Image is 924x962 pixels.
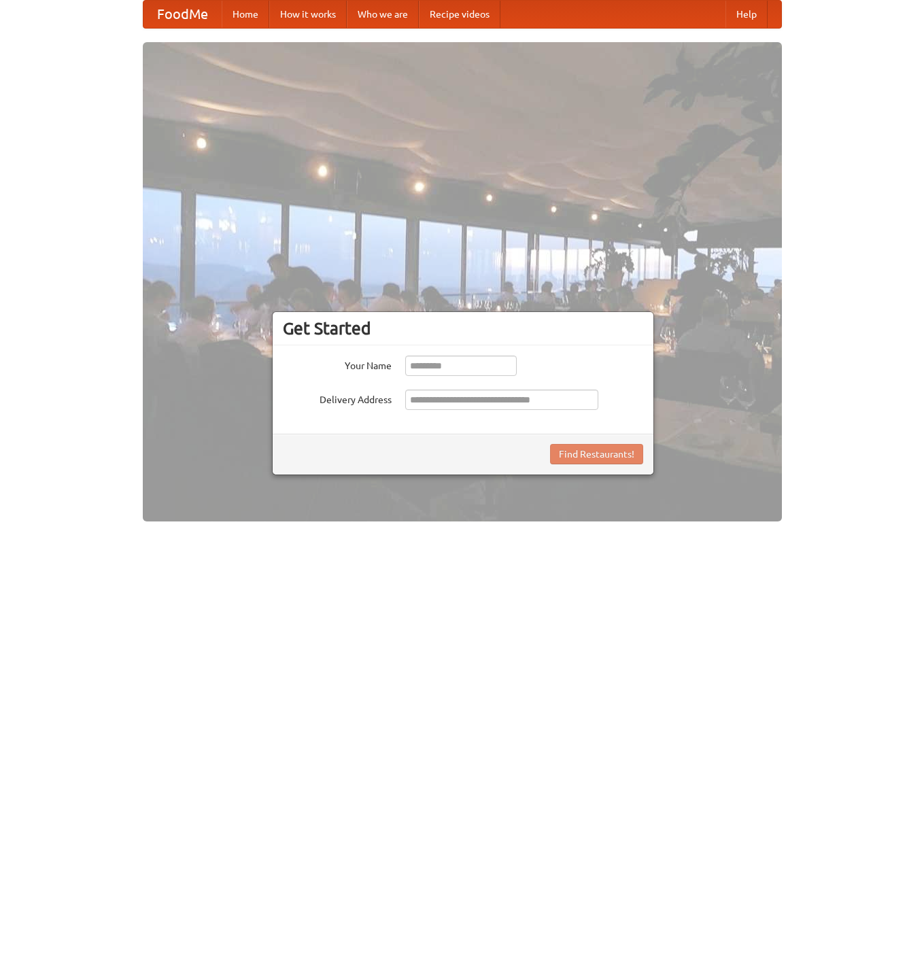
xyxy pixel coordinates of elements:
[725,1,768,28] a: Help
[347,1,419,28] a: Who we are
[419,1,500,28] a: Recipe videos
[283,356,392,373] label: Your Name
[222,1,269,28] a: Home
[283,318,643,339] h3: Get Started
[550,444,643,464] button: Find Restaurants!
[283,390,392,407] label: Delivery Address
[143,1,222,28] a: FoodMe
[269,1,347,28] a: How it works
